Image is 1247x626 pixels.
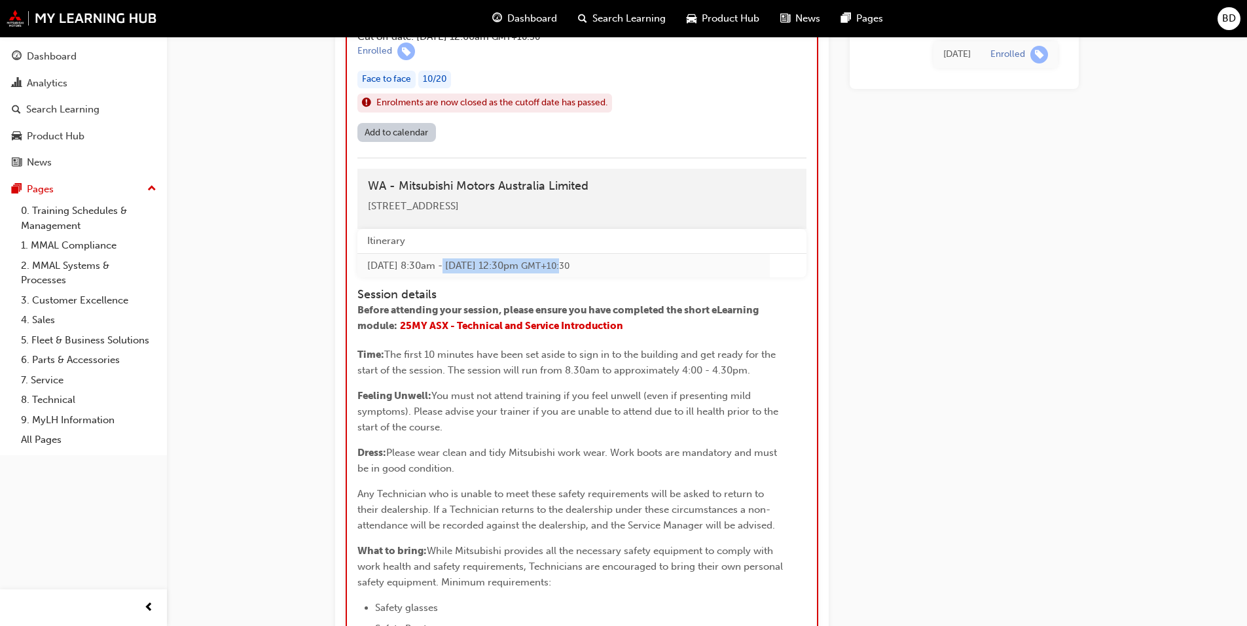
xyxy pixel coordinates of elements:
span: prev-icon [144,600,154,616]
div: Analytics [27,76,67,91]
a: 4. Sales [16,310,162,330]
span: Enrolments are now closed as the cutoff date has passed. [376,96,607,111]
a: News [5,150,162,175]
span: News [795,11,820,26]
a: 3. Customer Excellence [16,290,162,311]
span: up-icon [147,181,156,198]
th: Itinerary [357,229,770,253]
a: Analytics [5,71,162,96]
span: guage-icon [492,10,502,27]
div: Enrolled [357,45,392,58]
a: news-iconNews [770,5,831,32]
a: 8. Technical [16,390,162,410]
a: Dashboard [5,44,162,69]
img: mmal [7,10,157,27]
span: Product Hub [702,11,759,26]
span: pages-icon [841,10,851,27]
a: 0. Training Schedules & Management [16,201,162,235]
span: chart-icon [12,78,22,90]
span: [STREET_ADDRESS] [368,200,459,212]
div: Dashboard [27,49,77,64]
span: learningRecordVerb_ENROLL-icon [397,43,415,60]
a: car-iconProduct Hub [676,5,770,32]
span: Australian Central Daylight Time GMT+10:30 [521,260,569,271]
span: pages-icon [12,184,22,196]
a: 1. MMAL Compliance [16,235,162,256]
button: Pages [5,177,162,201]
span: Time: [357,349,384,360]
span: exclaim-icon [362,95,371,112]
span: car-icon [687,10,696,27]
div: Enrolled [990,48,1025,60]
a: All Pages [16,430,162,450]
div: Search Learning [26,102,99,117]
a: 5. Fleet & Business Solutions [16,330,162,351]
div: Mon Sep 01 2025 13:51:30 GMT+0800 (Australian Western Standard Time) [943,46,971,61]
span: You must not attend training if you feel unwell (even if presenting mild symptoms). Please advise... [357,390,781,433]
div: Face to face [357,71,416,88]
a: Add to calendar [357,123,436,142]
span: news-icon [780,10,790,27]
span: search-icon [578,10,587,27]
span: search-icon [12,104,21,116]
span: The first 10 minutes have been set aside to sign in to the building and get ready for the start o... [357,349,778,376]
span: Dashboard [507,11,557,26]
a: guage-iconDashboard [482,5,568,32]
button: BD [1218,7,1240,30]
a: Product Hub [5,124,162,148]
a: 6. Parts & Accessories [16,350,162,370]
span: Pages [856,11,883,26]
span: Search Learning [592,11,666,26]
span: learningRecordVerb_ENROLL-icon [1030,45,1048,63]
span: Feeling Unwell: [357,390,431,402]
a: search-iconSearch Learning [568,5,676,32]
div: Product Hub [27,129,84,144]
span: car-icon [12,131,22,143]
span: Dress: [357,447,386,459]
button: DashboardAnalyticsSearch LearningProduct HubNews [5,42,162,177]
a: Search Learning [5,97,162,122]
span: Any Technician who is unable to meet these safety requirements will be asked to return to their d... [357,488,775,531]
div: 10 / 20 [418,71,451,88]
span: Please wear clean and tidy Mitsubishi work wear. Work boots are mandatory and must be in good con... [357,447,780,474]
span: Before attending your session, please ensure you have completed the short eLearning module: [357,304,761,332]
a: 25MY ASX - Technical and Service Introduction [400,320,623,332]
h4: Session details [357,288,783,302]
span: While Mitsubishi provides all the necessary safety equipment to comply with work health and safet... [357,545,786,588]
a: 9. MyLH Information [16,410,162,430]
span: BD [1222,11,1236,26]
a: 2. MMAL Systems & Processes [16,256,162,290]
span: guage-icon [12,51,22,63]
span: What to bring: [357,545,427,557]
span: Safety glasses [375,602,438,614]
div: News [27,155,52,170]
span: news-icon [12,157,22,169]
div: Pages [27,182,54,197]
td: [DATE] 8:30am - [DATE] 12:30pm [357,253,770,277]
a: 7. Service [16,370,162,391]
a: pages-iconPages [831,5,894,32]
span: Australian Central Daylight Time GMT+10:30 [492,31,540,43]
h4: WA - Mitsubishi Motors Australia Limited [368,179,796,194]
